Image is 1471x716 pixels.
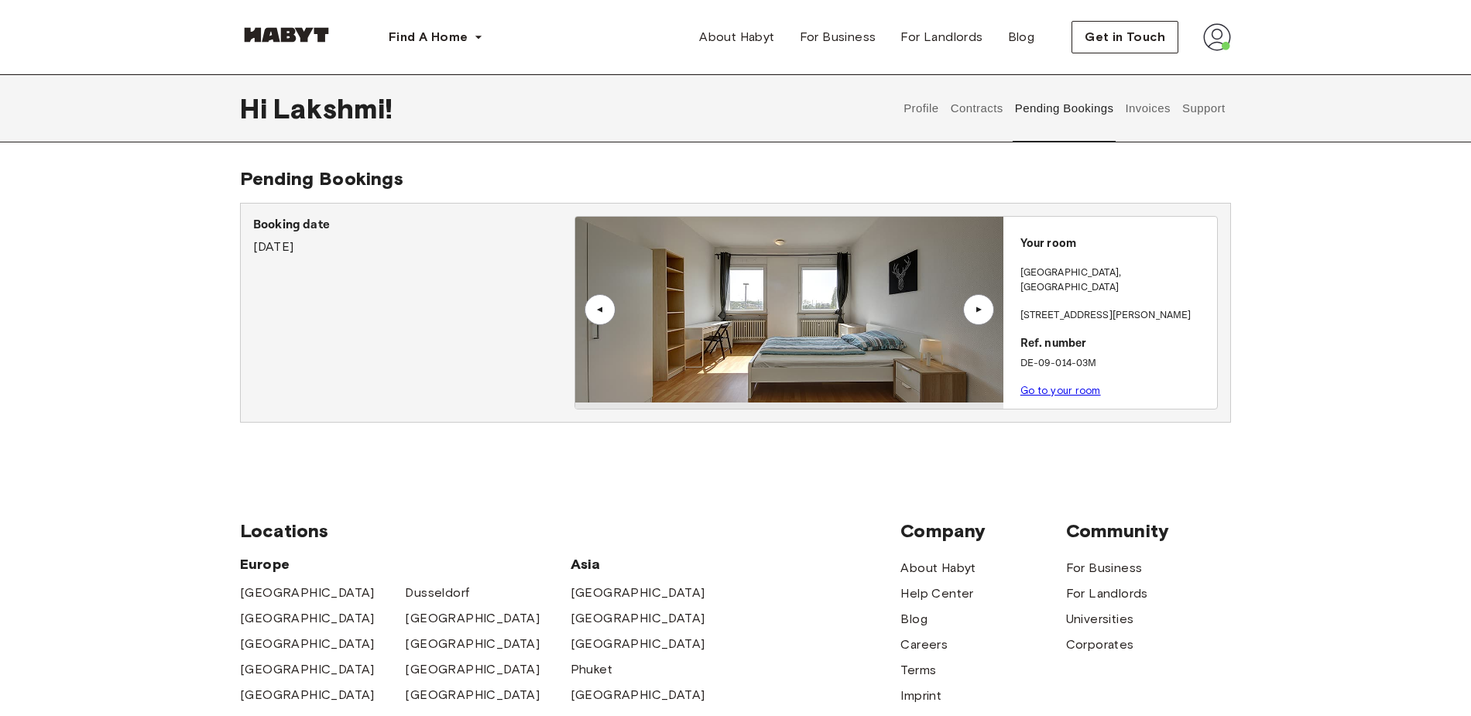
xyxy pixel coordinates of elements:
button: Contracts [948,74,1005,142]
a: For Business [787,22,889,53]
p: [GEOGRAPHIC_DATA] , [GEOGRAPHIC_DATA] [1020,266,1211,296]
button: Pending Bookings [1013,74,1116,142]
a: [GEOGRAPHIC_DATA] [405,635,540,653]
span: For Business [800,28,876,46]
a: Careers [900,635,948,654]
a: About Habyt [900,559,976,577]
span: Hi [240,92,273,125]
p: Booking date [253,216,574,235]
span: Locations [240,519,900,543]
span: Get in Touch [1085,28,1165,46]
a: Corporates [1066,635,1134,654]
img: Image of the room [575,217,1003,403]
img: Habyt [240,27,333,43]
button: Support [1180,74,1227,142]
span: For Landlords [900,28,982,46]
span: Find A Home [389,28,468,46]
a: Terms [900,661,936,680]
a: Phuket [571,660,612,679]
span: Blog [1008,28,1035,46]
div: user profile tabs [898,74,1231,142]
a: [GEOGRAPHIC_DATA] [240,584,375,602]
img: avatar [1203,23,1231,51]
span: About Habyt [699,28,774,46]
a: [GEOGRAPHIC_DATA] [571,635,705,653]
a: [GEOGRAPHIC_DATA] [405,609,540,628]
span: Pending Bookings [240,167,403,190]
a: Imprint [900,687,941,705]
a: [GEOGRAPHIC_DATA] [405,660,540,679]
div: [DATE] [253,216,574,256]
button: Invoices [1123,74,1172,142]
a: [GEOGRAPHIC_DATA] [240,609,375,628]
a: [GEOGRAPHIC_DATA] [240,635,375,653]
a: [GEOGRAPHIC_DATA] [240,686,375,704]
a: [GEOGRAPHIC_DATA] [571,609,705,628]
span: Europe [240,555,571,574]
p: Ref. number [1020,335,1211,353]
a: [GEOGRAPHIC_DATA] [240,660,375,679]
a: For Business [1066,559,1143,577]
a: Blog [996,22,1048,53]
div: ▲ [592,305,608,314]
p: Your room [1020,235,1211,253]
button: Find A Home [376,22,495,53]
a: Help Center [900,584,973,603]
button: Get in Touch [1072,21,1178,53]
a: [GEOGRAPHIC_DATA] [571,686,705,704]
a: For Landlords [888,22,995,53]
p: [STREET_ADDRESS][PERSON_NAME] [1020,308,1211,324]
span: Company [900,519,1065,543]
button: Profile [902,74,941,142]
a: [GEOGRAPHIC_DATA] [571,584,705,602]
span: Asia [571,555,735,574]
a: [GEOGRAPHIC_DATA] [405,686,540,704]
a: Go to your room [1020,385,1101,396]
p: DE-09-014-03M [1020,356,1211,372]
div: ▲ [971,305,986,314]
a: Dusseldorf [405,584,469,602]
span: Community [1066,519,1231,543]
a: Blog [900,610,928,629]
span: Lakshmi ! [273,92,393,125]
a: For Landlords [1066,584,1148,603]
a: Universities [1066,610,1134,629]
a: About Habyt [687,22,787,53]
